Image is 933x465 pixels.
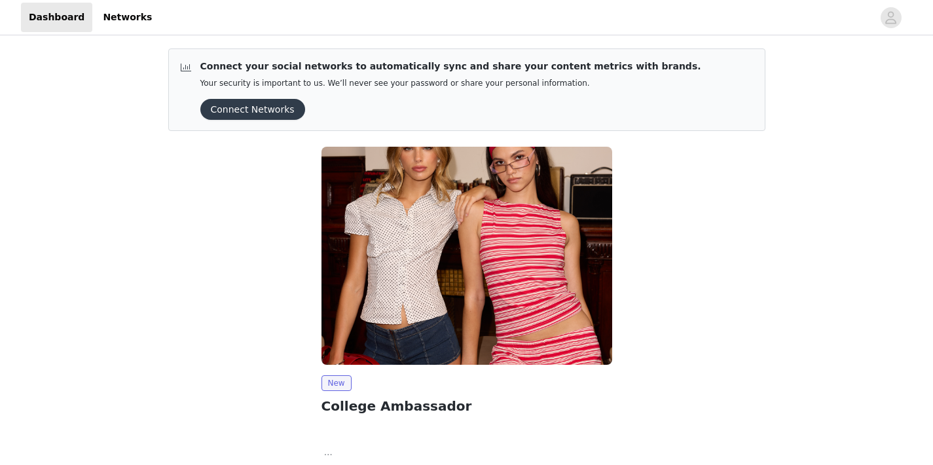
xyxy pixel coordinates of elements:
[200,60,701,73] p: Connect your social networks to automatically sync and share your content metrics with brands.
[200,99,305,120] button: Connect Networks
[321,147,612,365] img: Edikted
[95,3,160,32] a: Networks
[321,396,612,416] h2: College Ambassador
[321,375,352,391] span: New
[885,7,897,28] div: avatar
[21,3,92,32] a: Dashboard
[200,79,701,88] p: Your security is important to us. We’ll never see your password or share your personal information.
